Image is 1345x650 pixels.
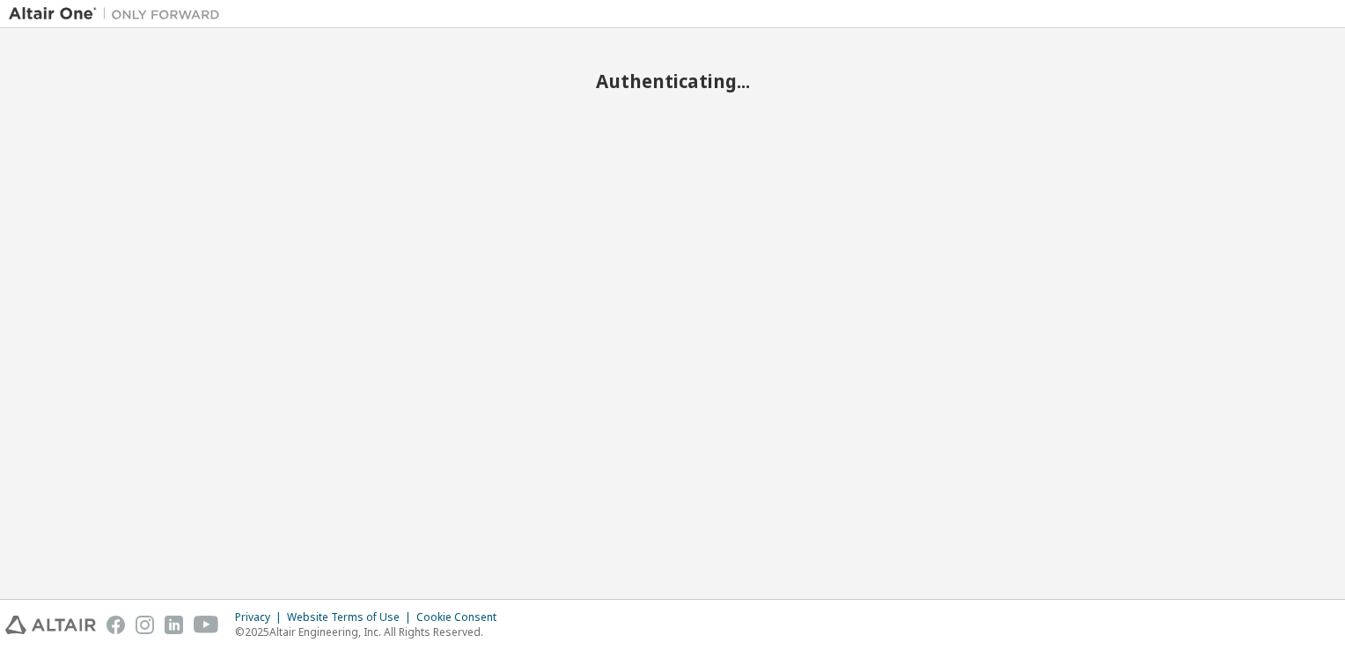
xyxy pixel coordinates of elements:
[136,616,154,634] img: instagram.svg
[235,610,287,624] div: Privacy
[416,610,507,624] div: Cookie Consent
[9,70,1336,92] h2: Authenticating...
[9,5,229,23] img: Altair One
[107,616,125,634] img: facebook.svg
[194,616,219,634] img: youtube.svg
[235,624,507,639] p: © 2025 Altair Engineering, Inc. All Rights Reserved.
[287,610,416,624] div: Website Terms of Use
[5,616,96,634] img: altair_logo.svg
[165,616,183,634] img: linkedin.svg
